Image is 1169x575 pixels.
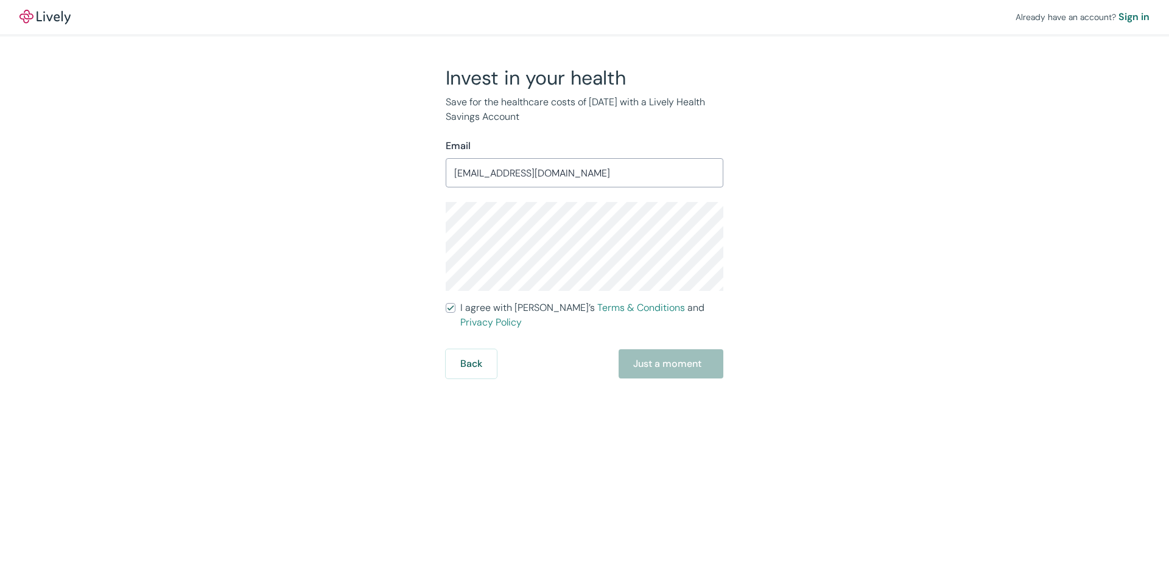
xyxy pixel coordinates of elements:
a: Privacy Policy [460,316,522,329]
a: Terms & Conditions [597,301,685,314]
img: Lively [19,10,71,24]
div: Already have an account? [1016,10,1150,24]
a: Sign in [1118,10,1150,24]
a: LivelyLively [19,10,71,24]
h2: Invest in your health [446,66,723,90]
button: Back [446,349,497,378]
p: Save for the healthcare costs of [DATE] with a Lively Health Savings Account [446,95,723,124]
label: Email [446,139,471,153]
span: I agree with [PERSON_NAME]’s and [460,301,723,330]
